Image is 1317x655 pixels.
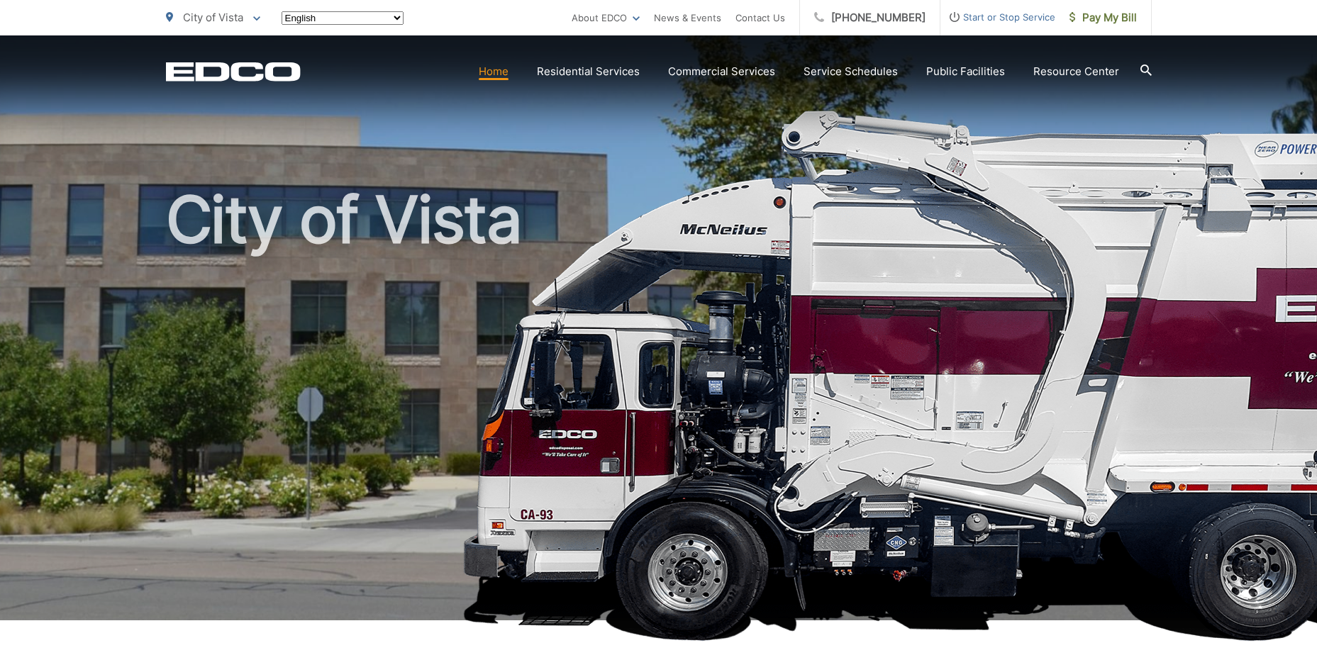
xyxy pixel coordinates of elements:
[479,63,509,80] a: Home
[804,63,898,80] a: Service Schedules
[668,63,775,80] a: Commercial Services
[166,184,1152,633] h1: City of Vista
[183,11,243,24] span: City of Vista
[537,63,640,80] a: Residential Services
[572,9,640,26] a: About EDCO
[282,11,404,25] select: Select a language
[654,9,721,26] a: News & Events
[1033,63,1119,80] a: Resource Center
[1069,9,1137,26] span: Pay My Bill
[735,9,785,26] a: Contact Us
[166,62,301,82] a: EDCD logo. Return to the homepage.
[926,63,1005,80] a: Public Facilities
